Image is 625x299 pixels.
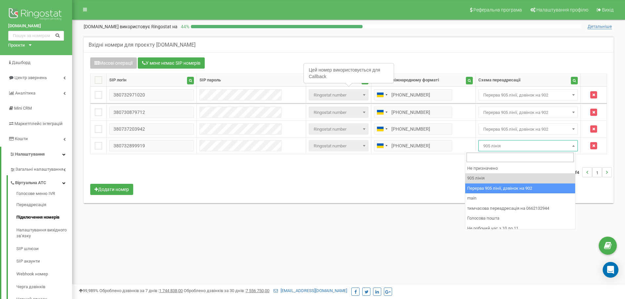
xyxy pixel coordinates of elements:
[309,107,368,118] span: Ringostat number
[481,125,576,134] span: Перерва 905 лінії, дзвінок на 902
[465,203,575,214] li: тимчасова переадресація на 0662132944
[109,77,126,83] div: SIP логін
[120,24,177,29] span: використовує Ringostat на
[14,121,63,126] span: Маркетплейс інтеграцій
[16,224,72,243] a: Налаштування вихідного зв’язку
[8,31,64,41] input: Пошук за номером
[592,167,602,177] li: 1
[478,89,578,100] span: Перерва 905 лінії, дзвінок на 902
[309,89,368,100] span: Ringostat number
[481,141,576,151] span: 905 лінія
[304,64,393,83] div: Цей номер використовується для Callback
[138,57,205,69] button: У мене немає SIP номерів
[14,75,47,80] span: Центр звернень
[15,180,46,186] span: Віртуальна АТС
[16,243,72,255] a: SIP шлюзи
[481,108,576,117] span: Перерва 905 лінії, дзвінок на 902
[79,288,98,293] span: 99,989%
[465,173,575,183] li: 905 лінія
[473,7,522,12] span: Реферальна програма
[481,91,576,100] span: Перерва 905 лінії, дзвінок на 902
[8,42,25,49] div: Проєкти
[567,161,612,184] nav: ...
[465,224,575,234] li: Не робочий час з 10 до 11
[15,152,45,157] span: Налаштування
[8,23,64,29] a: [DOMAIN_NAME]
[89,42,196,48] h5: Вхідні номери для проєкту [DOMAIN_NAME]
[10,162,72,175] a: Загальні налаштування
[1,147,72,162] a: Налаштування
[374,107,452,118] input: 050 123 4567
[99,288,183,293] span: Оброблено дзвінків за 7 днів :
[309,123,368,135] span: Ringostat number
[311,108,366,117] span: Ringostat number
[478,77,521,83] div: Схема переадресації
[311,91,366,100] span: Ringostat number
[8,7,64,23] img: Ringostat logo
[84,23,177,30] p: [DOMAIN_NAME]
[16,281,72,293] a: Черга дзвінків
[12,60,31,65] span: Дашборд
[15,136,28,141] span: Кошти
[374,140,389,151] div: Telephone country code
[16,199,72,211] a: Переадресація
[478,123,578,135] span: Перерва 905 лінії, дзвінок на 902
[16,255,72,268] a: SIP акаунти
[309,140,368,151] span: Ringostat number
[465,163,575,174] li: Не призначено
[374,107,389,117] div: Telephone country code
[16,211,72,224] a: Підключення номерів
[588,24,612,29] span: Детальніше
[603,262,618,278] div: Open Intercom Messenger
[374,123,452,135] input: 050 123 4567
[246,288,269,293] u: 7 556 750,00
[274,288,347,293] a: [EMAIL_ADDRESS][DOMAIN_NAME]
[374,140,452,151] input: 050 123 4567
[159,288,183,293] u: 1 744 838,00
[311,125,366,134] span: Ringostat number
[374,77,439,83] div: Номер у міжнародному форматі
[374,124,389,134] div: Telephone country code
[465,193,575,203] li: main
[16,268,72,281] a: Webhook номер
[536,7,588,12] span: Налаштування профілю
[478,107,578,118] span: Перерва 905 лінії, дзвінок на 902
[90,184,133,195] button: Додати номер
[311,141,366,151] span: Ringostat number
[374,89,452,100] input: 050 123 4567
[465,183,575,194] li: Перерва 905 лінії, дзвінок на 902
[16,191,72,199] a: Голосове меню IVR
[177,23,191,30] p: 44 %
[15,166,63,173] span: Загальні налаштування
[465,213,575,224] li: Голосова пошта
[374,90,389,100] div: Telephone country code
[478,140,578,151] span: 905 лінія
[197,74,306,87] th: SIP пароль
[14,106,32,111] span: Mini CRM
[15,91,35,96] span: Аналiтика
[184,288,269,293] span: Оброблено дзвінків за 30 днів :
[602,7,614,12] span: Вихід
[90,57,137,69] button: Масові операції
[10,175,72,189] a: Віртуальна АТС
